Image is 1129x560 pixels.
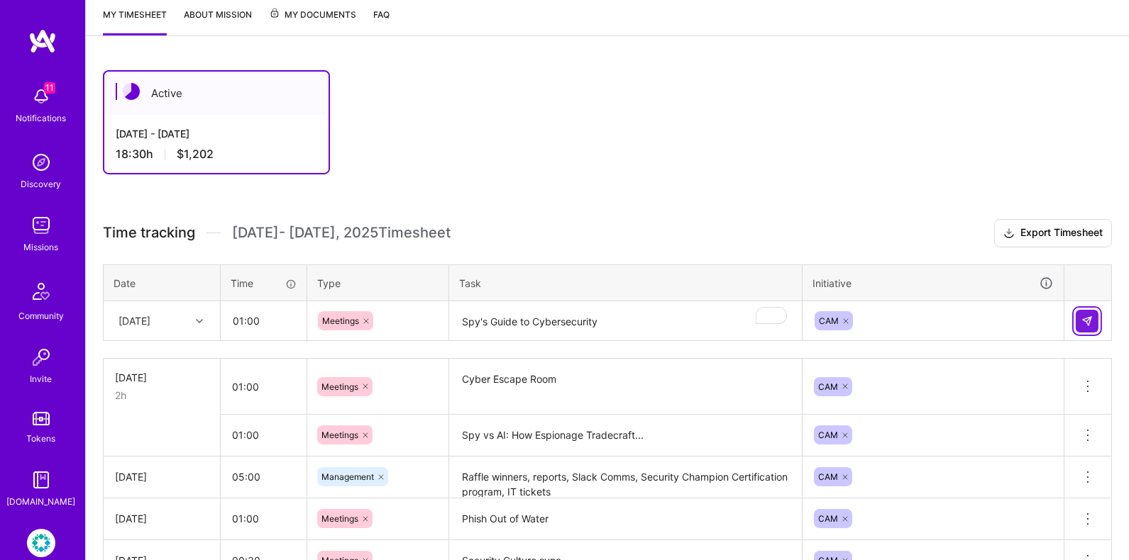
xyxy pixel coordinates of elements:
[1081,315,1093,327] img: Submit
[27,82,55,111] img: bell
[119,313,150,328] div: [DATE]
[451,500,800,539] textarea: Phish Out of Water
[28,28,57,54] img: logo
[231,276,297,291] div: Time
[16,111,67,125] div: Notifications
[221,302,306,340] input: HH:MM
[7,494,76,509] div: [DOMAIN_NAME]
[24,240,59,254] div: Missions
[115,469,209,484] div: [DATE]
[33,412,50,425] img: tokens
[221,500,307,537] input: HH:MM
[221,416,307,454] input: HH:MM
[813,275,1054,291] div: Initiative
[123,83,140,100] img: Active
[27,529,55,557] img: Rubrik: Security Culture & Awareness Program
[115,388,209,403] div: 2h
[184,7,252,35] a: About Mission
[321,381,358,392] span: Meetings
[221,458,307,495] input: HH:MM
[321,471,374,482] span: Management
[818,430,838,440] span: CAM
[322,315,359,326] span: Meetings
[818,513,838,524] span: CAM
[269,7,356,23] span: My Documents
[1076,310,1100,332] div: null
[104,264,221,301] th: Date
[115,511,209,526] div: [DATE]
[18,308,64,323] div: Community
[819,315,839,326] span: CAM
[23,529,59,557] a: Rubrik: Security Culture & Awareness Program
[31,371,53,386] div: Invite
[449,264,803,301] th: Task
[104,72,329,115] div: Active
[1003,226,1015,241] i: icon Download
[115,370,209,385] div: [DATE]
[116,147,317,162] div: 18:30 h
[196,318,203,325] i: icon Chevron
[103,224,195,242] span: Time tracking
[269,7,356,35] a: My Documents
[994,219,1112,247] button: Export Timesheet
[24,274,58,308] img: Community
[21,177,62,191] div: Discovery
[321,430,358,440] span: Meetings
[818,471,838,482] span: CAM
[451,360,800,413] textarea: Cyber Escape Room
[27,466,55,494] img: guide book
[451,458,800,497] textarea: Raffle winners, reports, Slack Comms, Security Champion Certification program, IT tickets
[44,82,55,94] span: 11
[27,343,55,371] img: Invite
[221,368,307,405] input: HH:MM
[307,264,449,301] th: Type
[451,416,800,455] textarea: Spy vs AI: How Espionage Tradecraft...
[116,126,317,141] div: [DATE] - [DATE]
[103,7,167,35] a: My timesheet
[818,381,838,392] span: CAM
[27,211,55,240] img: teamwork
[373,7,390,35] a: FAQ
[27,148,55,177] img: discovery
[177,147,214,162] span: $1,202
[321,513,358,524] span: Meetings
[27,431,56,446] div: Tokens
[451,303,800,340] textarea: To enrich screen reader interactions, please activate Accessibility in Grammarly extension settings
[232,224,451,242] span: [DATE] - [DATE] , 2025 Timesheet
